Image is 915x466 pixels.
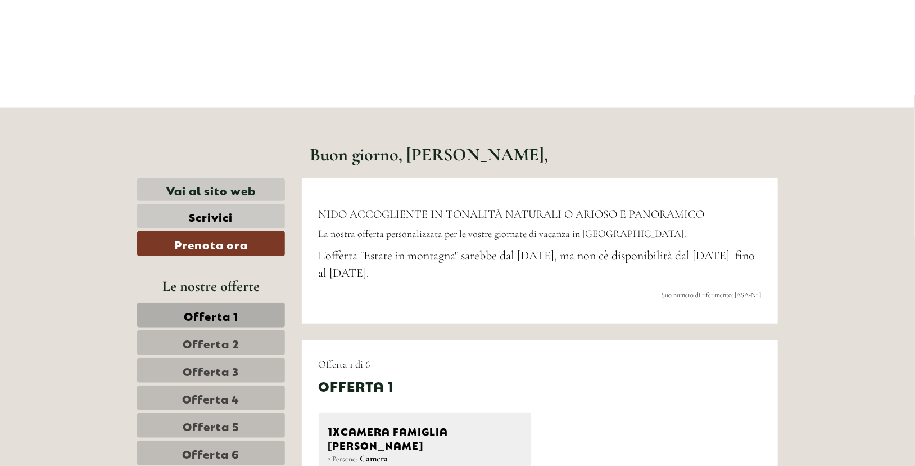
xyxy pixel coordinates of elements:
span: Offerta 1 [184,307,238,323]
span: NIDO ACCOGLIENTE IN TONALITÀ NATURALI O ARIOSO E PANORAMICO [319,208,705,221]
div: Le nostre offerte [137,276,285,297]
div: [GEOGRAPHIC_DATA] [17,33,150,42]
h1: Buon giorno, [PERSON_NAME], [310,145,549,164]
small: 2 Persone: [328,454,358,464]
b: Camera [360,453,388,464]
span: Offerta 6 [182,445,239,461]
a: Scrivici [137,204,285,228]
small: 18:57 [17,55,150,62]
span: La nostra offerta personalizzata per le vostre giornate di vacanza in [GEOGRAPHIC_DATA]: [319,227,687,240]
span: Offerta 2 [183,335,239,351]
a: Prenota ora [137,231,285,256]
div: giovedì [197,8,246,28]
b: 1x [328,422,341,438]
a: Vai al sito web [137,178,285,201]
span: Offerta 4 [182,390,239,406]
span: Offerta 5 [183,418,239,433]
span: Suo numero di riferimento: [ASA-Nr.] [662,291,761,299]
span: Offerta 1 di 6 [319,358,370,370]
div: Offerta 1 [319,376,395,395]
div: Camera famiglia [PERSON_NAME] [328,422,522,452]
button: Invia [377,292,443,316]
div: Buon giorno, come possiamo aiutarla? [8,30,156,65]
span: Offerta 3 [183,362,239,378]
span: L'offerta "Estate in montagna" sarebbe dal [DATE], ma non cè disponibilità dal [DATE] fino al [DA... [319,248,755,280]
